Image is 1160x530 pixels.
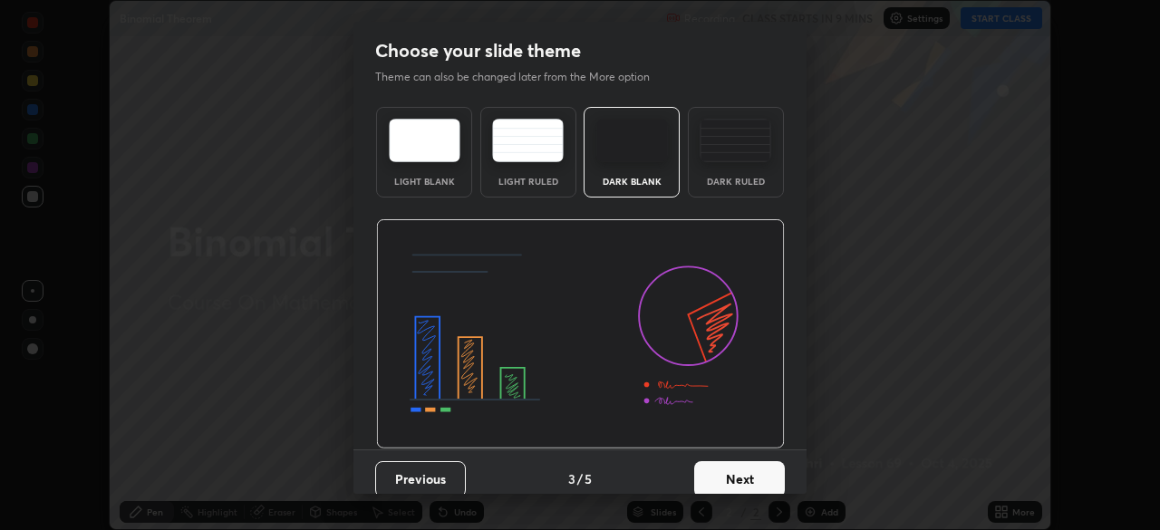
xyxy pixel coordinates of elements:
p: Theme can also be changed later from the More option [375,69,669,85]
h4: 3 [568,469,575,488]
button: Next [694,461,785,497]
img: darkThemeBanner.d06ce4a2.svg [376,219,785,449]
img: lightTheme.e5ed3b09.svg [389,119,460,162]
h4: / [577,469,583,488]
div: Dark Ruled [700,177,772,186]
div: Light Ruled [492,177,565,186]
img: darkRuledTheme.de295e13.svg [700,119,771,162]
h2: Choose your slide theme [375,39,581,63]
h4: 5 [585,469,592,488]
div: Dark Blank [595,177,668,186]
button: Previous [375,461,466,497]
img: lightRuledTheme.5fabf969.svg [492,119,564,162]
img: darkTheme.f0cc69e5.svg [596,119,668,162]
div: Light Blank [388,177,460,186]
